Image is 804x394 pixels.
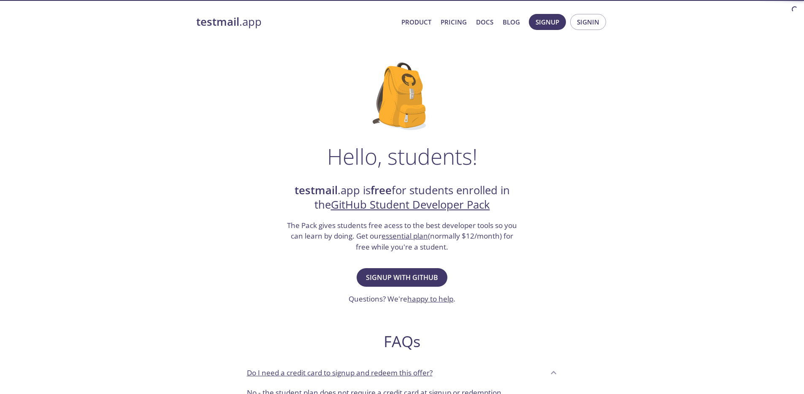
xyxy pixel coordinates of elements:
a: GitHub Student Developer Pack [331,197,490,212]
h2: .app is for students enrolled in the [286,183,518,212]
strong: free [371,183,392,198]
p: Do I need a credit card to signup and redeem this offer? [247,367,433,378]
a: happy to help [407,294,453,304]
h1: Hello, students! [327,144,477,169]
h3: Questions? We're . [349,293,455,304]
h2: FAQs [240,332,564,351]
span: Signin [577,16,599,27]
span: Signup [536,16,559,27]
a: Blog [503,16,520,27]
div: Do I need a credit card to signup and redeem this offer? [240,361,564,384]
a: Docs [476,16,493,27]
h3: The Pack gives students free acess to the best developer tools so you can learn by doing. Get our... [286,220,518,253]
img: github-student-backpack.png [373,62,431,130]
button: Signup with GitHub [357,268,447,287]
a: testmail.app [196,15,395,29]
span: Signup with GitHub [366,272,438,283]
a: essential plan [382,231,428,241]
button: Signup [529,14,566,30]
a: Pricing [441,16,467,27]
a: Product [401,16,431,27]
button: Signin [570,14,606,30]
strong: testmail [196,14,239,29]
strong: testmail [295,183,338,198]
